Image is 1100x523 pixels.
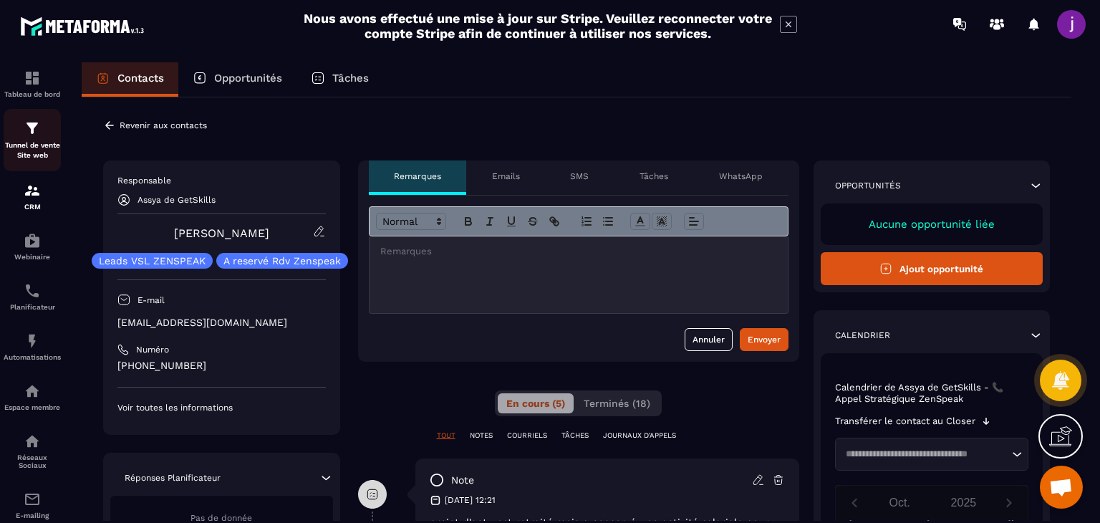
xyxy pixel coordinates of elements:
[835,382,1029,405] p: Calendrier de Assya de GetSkills - 📞 Appel Stratégique ZenSpeak
[470,431,493,441] p: NOTES
[120,120,207,130] p: Revenir aux contacts
[603,431,676,441] p: JOURNAUX D'APPELS
[190,513,252,523] span: Pas de donnée
[835,438,1029,471] div: Search for option
[223,256,341,266] p: A reservé Rdv Zenspeak
[117,402,326,413] p: Voir toutes les informations
[117,72,164,85] p: Contacts
[24,69,41,87] img: formation
[4,203,61,211] p: CRM
[82,62,178,97] a: Contacts
[451,474,474,487] p: note
[570,171,589,182] p: SMS
[394,171,441,182] p: Remarques
[117,359,326,373] p: [PHONE_NUMBER]
[1040,466,1083,509] div: Ouvrir le chat
[748,332,781,347] div: Envoyer
[4,353,61,361] p: Automatisations
[835,180,901,191] p: Opportunités
[561,431,589,441] p: TÂCHES
[835,416,975,427] p: Transférer le contact au Closer
[4,303,61,311] p: Planificateur
[4,140,61,160] p: Tunnel de vente Site web
[4,272,61,322] a: schedulerschedulerPlanificateur
[4,90,61,98] p: Tableau de bord
[24,120,41,137] img: formation
[4,109,61,171] a: formationformationTunnel de vente Site web
[4,253,61,261] p: Webinaire
[4,221,61,272] a: automationsautomationsWebinaire
[24,232,41,249] img: automations
[137,294,165,306] p: E-mail
[4,512,61,519] p: E-mailing
[20,13,149,39] img: logo
[99,256,206,266] p: Leads VSL ZENSPEAK
[506,398,565,409] span: En cours (5)
[492,171,520,182] p: Emails
[4,454,61,469] p: Réseaux Sociaux
[117,175,326,186] p: Responsable
[445,494,496,506] p: [DATE] 12:21
[584,398,650,409] span: Terminés (18)
[24,182,41,199] img: formation
[24,491,41,508] img: email
[4,171,61,221] a: formationformationCRM
[740,328,788,351] button: Envoyer
[507,431,547,441] p: COURRIELS
[4,322,61,372] a: automationsautomationsAutomatisations
[24,282,41,299] img: scheduler
[575,393,659,413] button: Terminés (18)
[498,393,574,413] button: En cours (5)
[117,316,326,330] p: [EMAIL_ADDRESS][DOMAIN_NAME]
[174,226,269,240] a: [PERSON_NAME]
[136,344,169,355] p: Numéro
[4,59,61,109] a: formationformationTableau de bord
[214,72,282,85] p: Opportunités
[4,372,61,422] a: automationsautomationsEspace membre
[685,328,733,351] button: Annuler
[125,472,221,484] p: Réponses Planificateur
[719,171,763,182] p: WhatsApp
[296,62,383,97] a: Tâches
[835,218,1029,231] p: Aucune opportunité liée
[640,171,668,182] p: Tâches
[4,422,61,480] a: social-networksocial-networkRéseaux Sociaux
[303,11,773,41] h2: Nous avons effectué une mise à jour sur Stripe. Veuillez reconnecter votre compte Stripe afin de ...
[137,195,216,205] p: Assya de GetSkills
[835,330,890,341] p: Calendrier
[24,433,41,450] img: social-network
[24,332,41,350] img: automations
[178,62,296,97] a: Opportunités
[24,383,41,400] img: automations
[821,252,1043,285] button: Ajout opportunité
[4,403,61,411] p: Espace membre
[332,72,369,85] p: Tâches
[841,447,1009,461] input: Search for option
[437,431,455,441] p: TOUT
